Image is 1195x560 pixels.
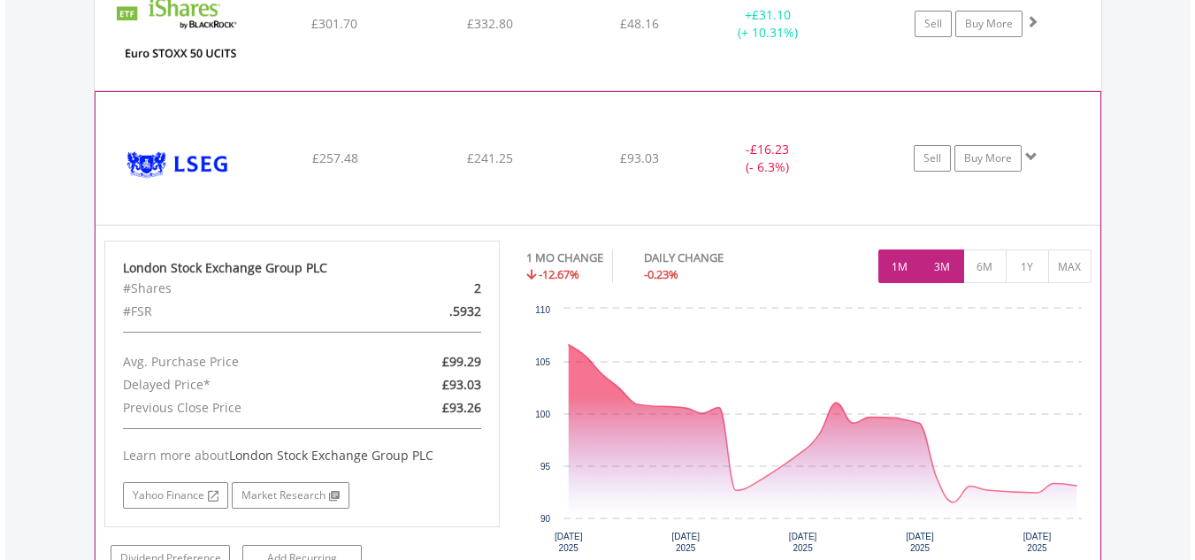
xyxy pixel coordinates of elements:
a: Market Research [232,482,349,509]
div: Avg. Purchase Price [110,350,366,373]
span: £241.25 [467,150,513,166]
div: 1 MO CHANGE [526,249,603,266]
span: £93.03 [620,150,659,166]
span: London Stock Exchange Group PLC [229,447,433,464]
div: Learn more about [123,447,482,464]
a: Yahoo Finance [123,482,228,509]
span: £257.48 [312,150,358,166]
div: - (- 6.3%) [701,141,833,176]
div: Previous Close Price [110,396,366,419]
text: [DATE] 2025 [1023,532,1052,553]
div: + (+ 10.31%) [701,6,835,42]
a: Buy More [955,11,1023,37]
span: £31.10 [752,6,791,23]
text: [DATE] 2025 [671,532,700,553]
span: £93.03 [442,376,481,393]
div: #Shares [110,277,366,300]
span: £48.16 [620,15,659,32]
button: 3M [921,249,964,283]
span: £332.80 [467,15,513,32]
div: Delayed Price* [110,373,366,396]
span: -12.67% [539,266,579,282]
a: Buy More [954,145,1022,172]
text: 100 [535,410,550,419]
button: 1Y [1006,249,1049,283]
img: EQU.GBP.LSEG.png [104,114,257,220]
text: 90 [540,514,551,524]
span: £16.23 [750,141,789,157]
text: [DATE] 2025 [906,532,934,553]
span: -0.23% [644,266,678,282]
text: [DATE] 2025 [555,532,583,553]
span: £93.26 [442,399,481,416]
span: £301.70 [311,15,357,32]
button: MAX [1048,249,1092,283]
text: [DATE] 2025 [789,532,817,553]
div: DAILY CHANGE [644,249,785,266]
a: Sell [915,11,952,37]
div: London Stock Exchange Group PLC [123,259,482,277]
text: 95 [540,462,551,472]
button: 6M [963,249,1007,283]
a: Sell [914,145,951,172]
div: #FSR [110,300,366,323]
text: 110 [535,305,550,315]
button: 1M [878,249,922,283]
div: .5932 [366,300,494,323]
span: £99.29 [442,353,481,370]
div: 2 [366,277,494,300]
text: 105 [535,357,550,367]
